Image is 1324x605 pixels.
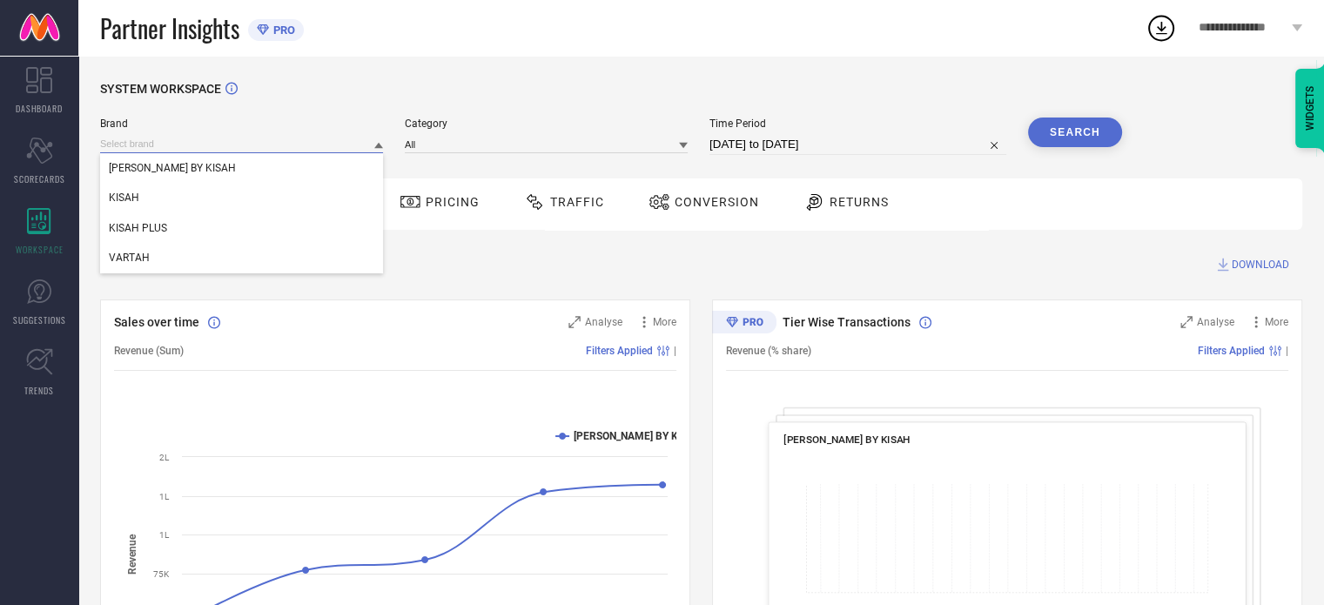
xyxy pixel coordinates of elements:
span: Brand [100,118,383,130]
span: SUGGESTIONS [13,313,66,326]
span: Traffic [550,195,604,209]
span: Pricing [426,195,480,209]
div: Premium [712,311,776,337]
span: Revenue (Sum) [114,345,184,357]
span: Analyse [585,316,622,328]
text: 1L [159,530,170,540]
span: More [1265,316,1288,328]
span: Revenue (% share) [726,345,811,357]
div: AMODH BY KISAH [100,153,383,183]
input: Select brand [100,135,383,153]
span: VARTAH [109,252,150,264]
span: | [674,345,676,357]
span: DOWNLOAD [1232,256,1289,273]
span: SYSTEM WORKSPACE [100,82,221,96]
div: KISAH [100,183,383,212]
tspan: Revenue [126,533,138,574]
span: Analyse [1197,316,1234,328]
div: KISAH PLUS [100,213,383,243]
span: Conversion [675,195,759,209]
text: 2L [159,453,170,462]
text: 1L [159,492,170,501]
span: DASHBOARD [16,102,63,115]
span: PRO [269,24,295,37]
input: Select time period [709,134,1006,155]
span: SCORECARDS [14,172,65,185]
span: Filters Applied [586,345,653,357]
button: Search [1028,118,1122,147]
span: Partner Insights [100,10,239,46]
text: 75K [153,569,170,579]
span: WORKSPACE [16,243,64,256]
text: [PERSON_NAME] BY KISAH [574,430,702,442]
span: KISAH PLUS [109,222,167,234]
span: Category [405,118,688,130]
span: [PERSON_NAME] BY KISAH [783,434,910,446]
span: More [653,316,676,328]
span: Tier Wise Transactions [783,315,911,329]
span: [PERSON_NAME] BY KISAH [109,162,236,174]
span: Returns [830,195,889,209]
div: Open download list [1146,12,1177,44]
span: TRENDS [24,384,54,397]
span: Filters Applied [1198,345,1265,357]
svg: Zoom [1180,316,1193,328]
div: VARTAH [100,243,383,272]
span: KISAH [109,192,139,204]
svg: Zoom [568,316,581,328]
span: | [1286,345,1288,357]
span: Time Period [709,118,1006,130]
span: Sales over time [114,315,199,329]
